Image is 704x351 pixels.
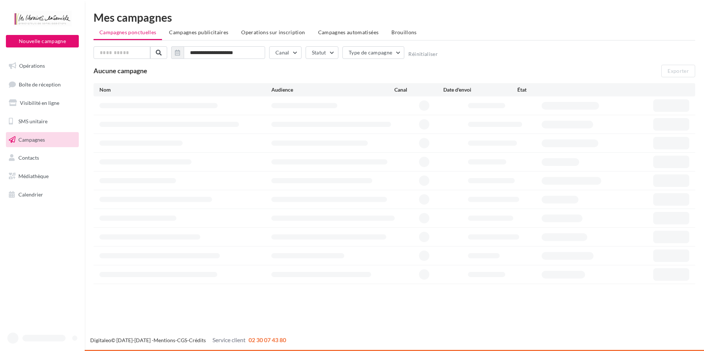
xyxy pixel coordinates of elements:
[269,46,302,59] button: Canal
[391,29,417,35] span: Brouillons
[4,132,80,148] a: Campagnes
[18,191,43,198] span: Calendrier
[249,336,286,343] span: 02 30 07 43 80
[271,86,394,93] div: Audience
[90,337,111,343] a: Digitaleo
[4,150,80,166] a: Contacts
[342,46,405,59] button: Type de campagne
[189,337,206,343] a: Crédits
[18,155,39,161] span: Contacts
[19,81,61,87] span: Boîte de réception
[18,173,49,179] span: Médiathèque
[90,337,286,343] span: © [DATE]-[DATE] - - -
[318,29,379,35] span: Campagnes automatisées
[661,65,695,77] button: Exporter
[306,46,338,59] button: Statut
[99,86,271,93] div: Nom
[18,136,45,142] span: Campagnes
[443,86,517,93] div: Date d'envoi
[4,95,80,111] a: Visibilité en ligne
[94,67,147,75] span: Aucune campagne
[18,118,47,124] span: SMS unitaire
[94,12,695,23] div: Mes campagnes
[394,86,443,93] div: Canal
[408,51,438,57] button: Réinitialiser
[4,114,80,129] a: SMS unitaire
[154,337,175,343] a: Mentions
[4,169,80,184] a: Médiathèque
[19,63,45,69] span: Opérations
[177,337,187,343] a: CGS
[4,77,80,92] a: Boîte de réception
[212,336,246,343] span: Service client
[4,58,80,74] a: Opérations
[6,35,79,47] button: Nouvelle campagne
[241,29,305,35] span: Operations sur inscription
[4,187,80,202] a: Calendrier
[517,86,591,93] div: État
[20,100,59,106] span: Visibilité en ligne
[169,29,228,35] span: Campagnes publicitaires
